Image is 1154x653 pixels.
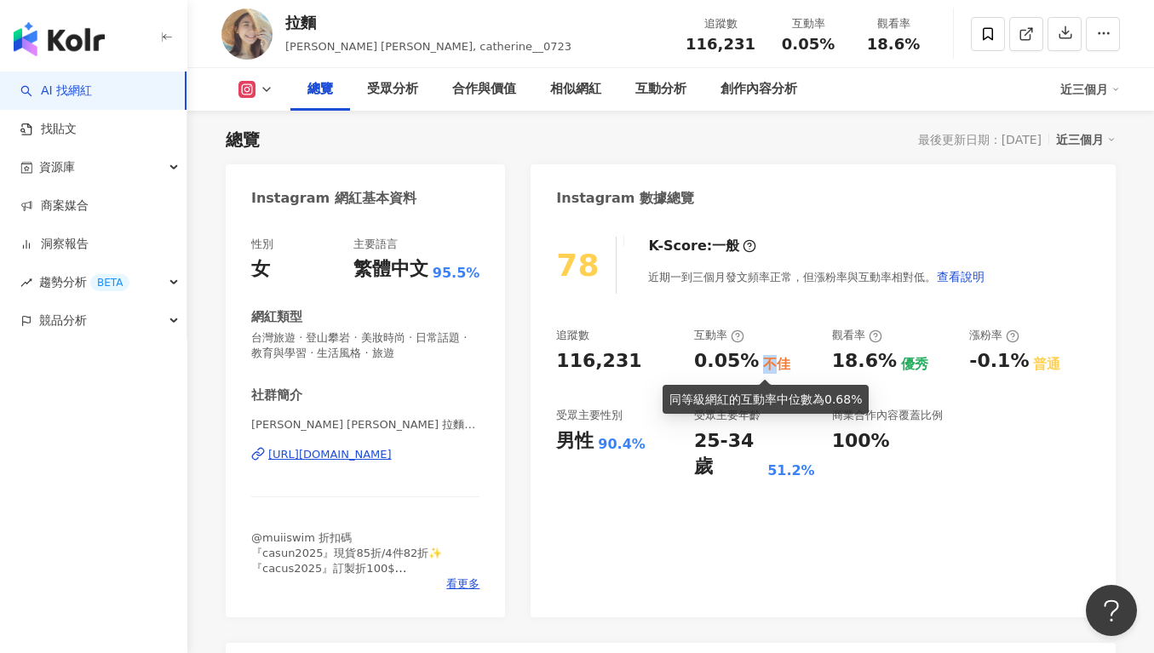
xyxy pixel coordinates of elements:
div: 觀看率 [832,328,882,343]
div: 總覽 [307,79,333,100]
span: 查看說明 [937,270,985,284]
div: 繁體中文 [353,256,428,283]
div: -0.1% [969,348,1029,375]
span: 競品分析 [39,301,87,340]
span: 資源庫 [39,148,75,186]
div: 100% [832,428,890,455]
div: 近三個月 [1056,129,1116,151]
div: 最後更新日期：[DATE] [918,133,1042,146]
div: 互動分析 [635,79,686,100]
div: K-Score : [648,237,756,255]
div: 合作與價值 [452,79,516,100]
div: 普通 [1033,355,1060,374]
div: 商業合作內容覆蓋比例 [832,408,943,423]
img: logo [14,22,105,56]
div: 116,231 [556,348,641,375]
span: 看更多 [446,576,479,592]
div: 0.05% [694,348,759,375]
a: [URL][DOMAIN_NAME] [251,447,479,462]
div: 受眾主要性別 [556,408,623,423]
div: 受眾主要年齡 [694,408,761,423]
div: 追蹤數 [556,328,589,343]
div: 90.4% [598,435,646,454]
div: 觀看率 [861,15,926,32]
div: Instagram 數據總覽 [556,189,694,208]
span: 18.6% [867,36,920,53]
div: 受眾分析 [367,79,418,100]
span: 0.05% [782,36,835,53]
div: [URL][DOMAIN_NAME] [268,447,392,462]
div: 相似網紅 [550,79,601,100]
span: 趨勢分析 [39,263,129,301]
a: 找貼文 [20,121,77,138]
div: 漲粉率 [969,328,1019,343]
div: 78 [556,248,599,283]
span: 95.5% [433,264,480,283]
iframe: Help Scout Beacon - Open [1086,585,1137,636]
div: 不佳 [763,355,790,374]
div: 網紅類型 [251,308,302,326]
div: 18.6% [832,348,897,375]
div: 性別 [251,237,273,252]
div: BETA [90,274,129,291]
div: 社群簡介 [251,387,302,404]
div: 一般 [712,237,739,255]
span: 台灣旅遊 · 登山攀岩 · 美妝時尚 · 日常話題 · 教育與學習 · 生活風格 · 旅遊 [251,330,479,361]
div: 同等級網紅的互動率中位數為 [669,390,862,409]
div: 創作內容分析 [721,79,797,100]
span: @muiiswim 折扣碼 『casun2025』現貨85折/4件82折✨ 『cacus2025』訂製折100$ #護理師 #現役[PERSON_NAME]逃兵💉💉💉 #AIDA4 #freed... [251,531,470,637]
div: 主要語言 [353,237,398,252]
div: Instagram 網紅基本資料 [251,189,416,208]
div: 25-34 歲 [694,428,763,481]
div: 優秀 [901,355,928,374]
span: rise [20,277,32,289]
div: 近期一到三個月發文頻率正常，但漲粉率與互動率相對低。 [648,260,985,294]
div: 男性 [556,428,594,455]
div: 近三個月 [1060,76,1120,103]
div: 互動率 [776,15,841,32]
a: 商案媒合 [20,198,89,215]
span: 0.68% [824,392,862,406]
span: 116,231 [686,35,755,53]
div: 互動率 [694,328,744,343]
button: 查看說明 [936,260,985,294]
a: 洞察報告 [20,236,89,253]
div: 總覽 [226,128,260,152]
a: searchAI 找網紅 [20,83,92,100]
div: 拉麵 [285,12,571,33]
span: [PERSON_NAME] [PERSON_NAME], catherine__0723 [285,40,571,53]
div: 51.2% [767,461,815,480]
img: KOL Avatar [221,9,273,60]
span: [PERSON_NAME] [PERSON_NAME] 拉麵🍜 | catherine__0723 [251,417,479,432]
div: 追蹤數 [686,15,755,32]
div: 女 [251,256,270,283]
